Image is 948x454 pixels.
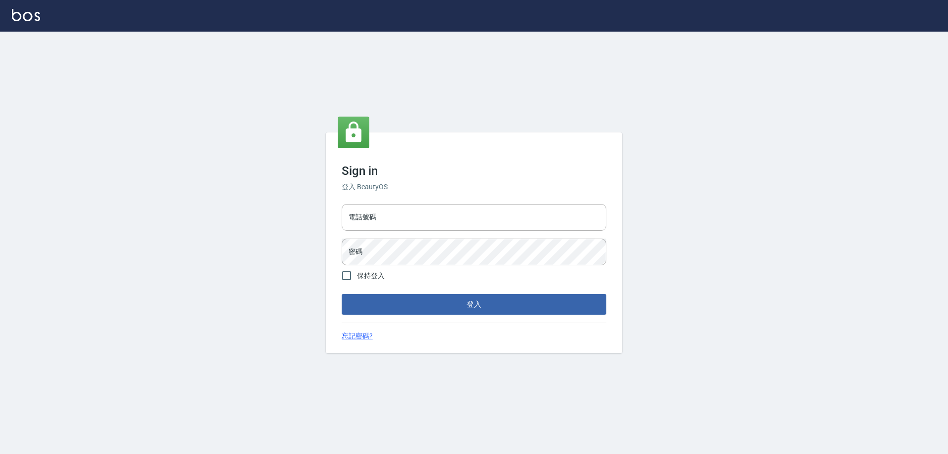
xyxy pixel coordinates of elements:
button: 登入 [342,294,606,315]
a: 忘記密碼? [342,331,373,341]
span: 保持登入 [357,271,385,281]
img: Logo [12,9,40,21]
h3: Sign in [342,164,606,178]
h6: 登入 BeautyOS [342,182,606,192]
